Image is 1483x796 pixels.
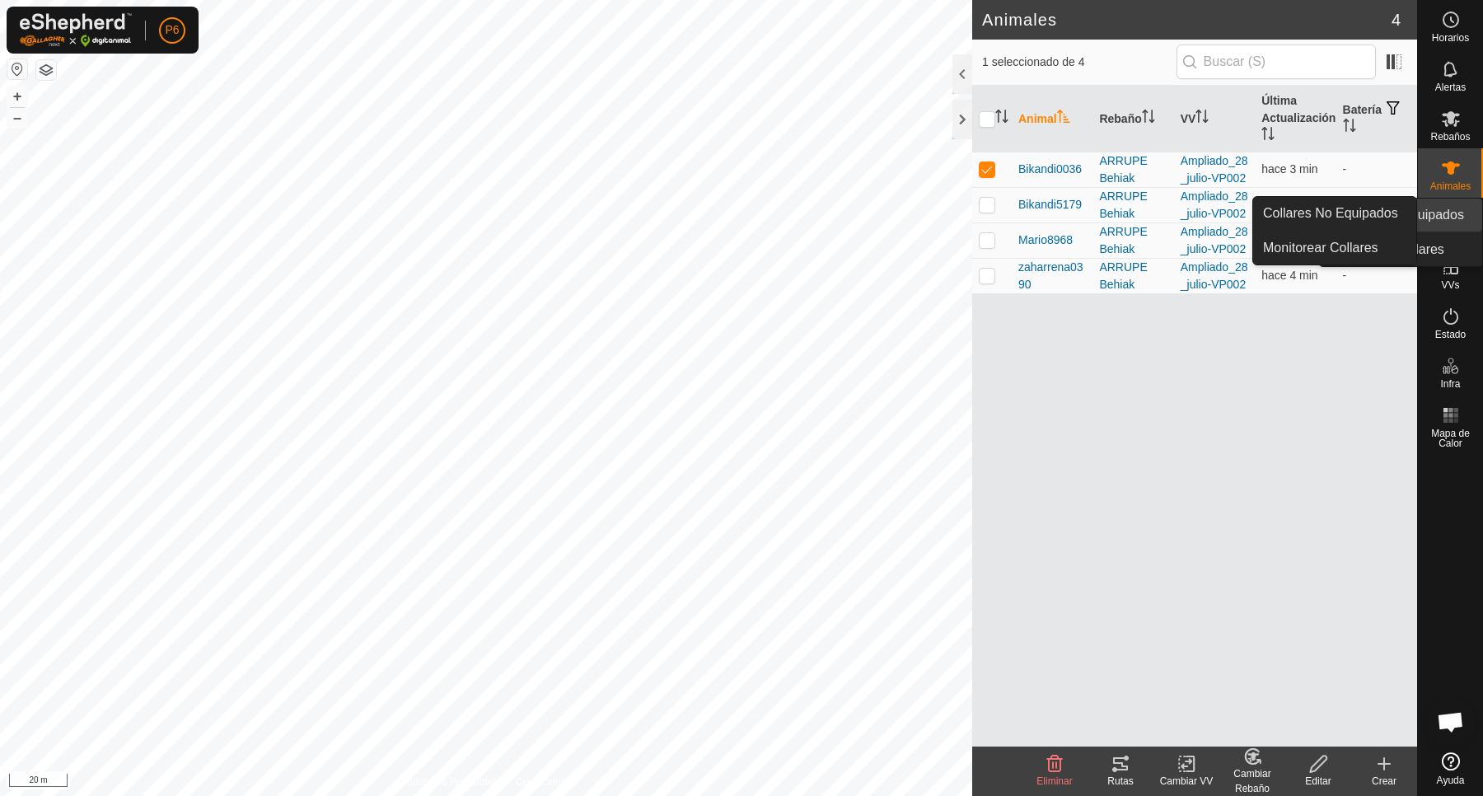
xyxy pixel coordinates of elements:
[1036,775,1072,787] span: Eliminar
[1343,121,1356,134] p-sorticon: Activar para ordenar
[1437,775,1465,785] span: Ayuda
[1263,238,1378,258] span: Monitorear Collares
[1422,428,1479,448] span: Mapa de Calor
[1018,259,1086,293] span: zaharrena0390
[995,112,1008,125] p-sorticon: Activar para ordenar
[1441,280,1459,290] span: VVs
[1018,196,1082,213] span: Bikandi5179
[982,10,1392,30] h2: Animales
[1181,260,1248,291] a: Ampliado_28_julio-VP002
[1153,774,1219,789] div: Cambiar VV
[1440,379,1460,389] span: Infra
[1336,258,1417,293] td: -
[1092,86,1173,152] th: Rebaño
[516,775,571,789] a: Contáctenos
[1195,112,1209,125] p-sorticon: Activar para ordenar
[1181,225,1248,255] a: Ampliado_28_julio-VP002
[1285,774,1351,789] div: Editar
[1018,232,1073,249] span: Mario8968
[1255,86,1336,152] th: Última Actualización
[7,87,27,106] button: +
[1181,190,1248,220] a: Ampliado_28_julio-VP002
[1336,187,1417,222] td: -
[1336,86,1417,152] th: Batería
[1057,112,1070,125] p-sorticon: Activar para ordenar
[1418,746,1483,792] a: Ayuda
[1253,232,1416,265] a: Monitorear Collares
[1099,259,1167,293] div: ARRUPE Behiak
[1099,188,1167,222] div: ARRUPE Behiak
[1177,44,1376,79] input: Buscar (S)
[1392,7,1401,32] span: 4
[1088,774,1153,789] div: Rutas
[1219,766,1285,796] div: Cambiar Rebaño
[1261,129,1275,143] p-sorticon: Activar para ordenar
[1430,181,1471,191] span: Animales
[1263,204,1398,223] span: Collares No Equipados
[1426,697,1476,747] div: Chat abierto
[1435,82,1466,92] span: Alertas
[7,59,27,79] button: Restablecer Mapa
[36,60,56,80] button: Capas del Mapa
[1253,197,1416,230] a: Collares No Equipados
[1018,161,1082,178] span: Bikandi0036
[1174,86,1255,152] th: VV
[1142,112,1155,125] p-sorticon: Activar para ordenar
[1430,132,1470,142] span: Rebaños
[1336,152,1417,187] td: -
[1435,330,1466,339] span: Estado
[1181,154,1248,185] a: Ampliado_28_julio-VP002
[1099,152,1167,187] div: ARRUPE Behiak
[1261,269,1317,282] span: 19 sept 2025, 15:13
[20,13,132,47] img: Logo Gallagher
[982,54,1177,71] span: 1 seleccionado de 4
[1012,86,1092,152] th: Animal
[1351,774,1417,789] div: Crear
[7,108,27,128] button: –
[401,775,496,789] a: Política de Privacidad
[1432,33,1469,43] span: Horarios
[165,21,179,39] span: P6
[1099,223,1167,258] div: ARRUPE Behiak
[1261,162,1317,176] span: 19 sept 2025, 15:13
